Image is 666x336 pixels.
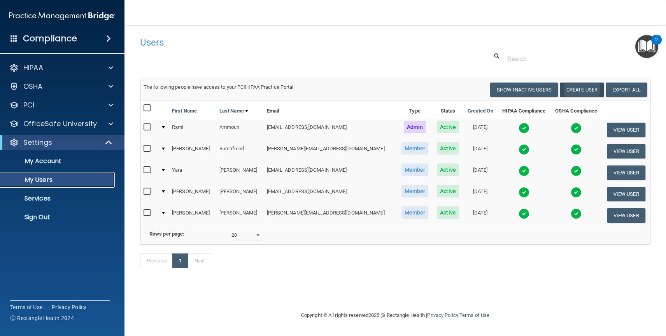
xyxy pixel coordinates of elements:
[571,187,582,198] img: tick.e7d51cea.svg
[23,119,97,128] p: OfficeSafe University
[5,195,111,202] p: Services
[216,183,264,205] td: [PERSON_NAME]
[397,100,433,119] th: Type
[550,100,602,119] th: OSHA Compliance
[9,82,113,91] a: OSHA
[169,183,216,205] td: [PERSON_NAME]
[531,281,657,312] iframe: Drift Widget Chat Controller
[519,165,529,176] img: tick.e7d51cea.svg
[401,206,429,219] span: Member
[507,52,645,66] input: Search
[5,157,111,165] p: My Account
[571,144,582,155] img: tick.e7d51cea.svg
[404,121,426,133] span: Admin
[264,100,397,119] th: Email
[216,205,264,226] td: [PERSON_NAME]
[463,205,498,226] td: [DATE]
[9,100,113,110] a: PCI
[172,253,188,268] a: 1
[401,142,429,155] span: Member
[498,100,550,119] th: HIPAA Compliance
[519,144,529,155] img: tick.e7d51cea.svg
[264,162,397,183] td: [EMAIL_ADDRESS][DOMAIN_NAME]
[264,141,397,162] td: [PERSON_NAME][EMAIL_ADDRESS][DOMAIN_NAME]
[23,63,43,72] p: HIPAA
[264,119,397,141] td: [EMAIL_ADDRESS][DOMAIN_NAME]
[23,33,77,44] h4: Compliance
[607,187,645,201] button: View User
[216,141,264,162] td: Burchfirled
[490,83,558,97] button: Show Inactive Users
[437,121,459,133] span: Active
[571,208,582,219] img: tick.e7d51cea.svg
[607,144,645,158] button: View User
[188,253,211,268] a: Next
[560,83,604,97] button: Create User
[607,123,645,137] button: View User
[144,84,294,90] span: The following people have access to your PCIHIPAA Practice Portal
[468,106,493,116] a: Created On
[437,142,459,155] span: Active
[169,119,216,141] td: Rami
[5,213,111,221] p: Sign Out
[607,208,645,223] button: View User
[10,303,42,311] a: Terms of Use
[463,119,498,141] td: [DATE]
[140,253,173,268] a: Previous
[9,138,113,147] a: Settings
[140,37,433,47] h4: Users
[9,63,113,72] a: HIPAA
[519,123,529,134] img: tick.e7d51cea.svg
[463,162,498,183] td: [DATE]
[463,141,498,162] td: [DATE]
[655,40,658,50] div: 2
[401,164,429,176] span: Member
[463,183,498,205] td: [DATE]
[635,35,658,58] button: Open Resource Center, 2 new notifications
[169,141,216,162] td: [PERSON_NAME]
[216,162,264,183] td: [PERSON_NAME]
[23,138,52,147] p: Settings
[264,205,397,226] td: [PERSON_NAME][EMAIL_ADDRESS][DOMAIN_NAME]
[607,165,645,180] button: View User
[5,176,111,184] p: My Users
[459,312,489,318] a: Terms of Use
[9,8,115,24] img: PMB logo
[9,119,113,128] a: OfficeSafe University
[437,164,459,176] span: Active
[169,205,216,226] td: [PERSON_NAME]
[219,106,248,116] a: Last Name
[169,162,216,183] td: Yara
[23,100,34,110] p: PCI
[52,303,87,311] a: Privacy Policy
[23,82,43,91] p: OSHA
[437,206,459,219] span: Active
[216,119,264,141] td: Ammoun
[253,303,537,328] div: Copyright © All rights reserved 2025 @ Rectangle Health | |
[433,100,463,119] th: Status
[571,165,582,176] img: tick.e7d51cea.svg
[571,123,582,134] img: tick.e7d51cea.svg
[606,83,647,97] a: Export All
[437,185,459,197] span: Active
[264,183,397,205] td: [EMAIL_ADDRESS][DOMAIN_NAME]
[427,312,458,318] a: Privacy Policy
[519,187,529,198] img: tick.e7d51cea.svg
[519,208,529,219] img: tick.e7d51cea.svg
[10,314,74,322] span: Ⓒ Rectangle Health 2024
[172,106,197,116] a: First Name
[149,231,184,237] b: Rows per page:
[401,185,429,197] span: Member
